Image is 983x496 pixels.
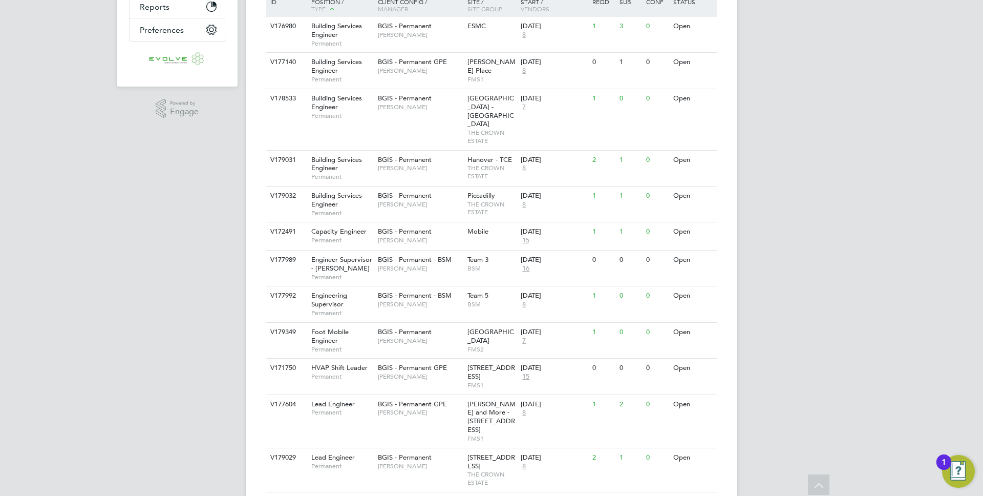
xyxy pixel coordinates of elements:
span: BGIS - Permanent [378,94,432,102]
div: Open [671,151,715,170]
span: Permanent [311,39,373,48]
span: [PERSON_NAME] [378,103,462,111]
div: Open [671,89,715,108]
span: BGIS - Permanent [378,327,432,336]
span: BGIS - Permanent - BSM [378,255,452,264]
div: 2 [617,395,644,414]
span: Powered by [170,99,199,108]
span: 15 [521,236,531,245]
div: V179032 [268,187,304,205]
span: 8 [521,164,527,173]
span: Permanent [311,309,373,317]
img: evolve-talent-logo-retina.png [149,52,205,68]
span: Permanent [311,408,373,417]
div: Open [671,395,715,414]
span: [PERSON_NAME] [378,300,462,308]
span: [PERSON_NAME] and More - [STREET_ADDRESS] [467,400,516,435]
div: 1 [590,323,616,342]
div: 1 [617,151,644,170]
div: [DATE] [521,328,587,337]
span: Hanover - TCE [467,155,512,164]
div: Open [671,251,715,270]
span: FMS1 [467,435,516,443]
span: Mobile [467,227,488,236]
div: V176980 [268,17,304,36]
span: 7 [521,103,527,112]
span: Piccadilly [467,191,495,200]
div: 1 [590,222,616,241]
div: 0 [617,286,644,305]
div: 1 [617,448,644,467]
span: Building Services Engineer [311,191,362,209]
span: Lead Engineer [311,400,355,408]
div: 1 [590,395,616,414]
span: Building Services Engineer [311,57,362,75]
span: Building Services Engineer [311,155,362,173]
div: 0 [644,89,670,108]
span: Engineering Supervisor [311,291,347,308]
span: ESMC [467,22,486,30]
div: 0 [644,222,670,241]
div: 1 [617,53,644,72]
span: BGIS - Permanent GPE [378,400,447,408]
div: V177604 [268,395,304,414]
div: 0 [590,53,616,72]
span: Permanent [311,345,373,354]
span: BSM [467,300,516,308]
span: Building Services Engineer [311,22,362,39]
span: Engineer Supervisor - [PERSON_NAME] [311,255,372,273]
span: [PERSON_NAME] [378,264,462,273]
div: 0 [617,89,644,108]
a: Powered byEngage [156,99,199,118]
div: V171750 [268,359,304,378]
span: Team 5 [467,291,488,300]
div: [DATE] [521,292,587,300]
div: [DATE] [521,453,587,462]
button: Preferences [130,18,225,41]
span: BGIS - Permanent - BSM [378,291,452,300]
div: [DATE] [521,228,587,236]
div: Open [671,222,715,241]
span: FMS1 [467,75,516,84]
span: BGIS - Permanent GPE [378,57,447,66]
span: Permanent [311,462,373,470]
div: Open [671,286,715,305]
div: 2 [590,448,616,467]
div: Open [671,448,715,467]
span: [STREET_ADDRESS] [467,363,515,381]
span: [STREET_ADDRESS] [467,453,515,470]
div: 1 [617,187,644,205]
div: V178533 [268,89,304,108]
span: [PERSON_NAME] Place [467,57,516,75]
span: 15 [521,373,531,381]
div: V172491 [268,222,304,241]
span: [PERSON_NAME] [378,67,462,75]
span: 8 [521,300,527,309]
span: FMS2 [467,345,516,354]
div: [DATE] [521,256,587,264]
div: 0 [644,395,670,414]
span: 7 [521,337,527,345]
div: 1 [590,286,616,305]
div: V177992 [268,286,304,305]
span: Permanent [311,236,373,244]
span: Preferences [140,25,184,35]
span: Team 3 [467,255,488,264]
span: [PERSON_NAME] [378,200,462,209]
span: 8 [521,200,527,209]
span: [GEOGRAPHIC_DATA] [467,327,514,345]
span: THE CROWN ESTATE [467,200,516,216]
span: [PERSON_NAME] [378,408,462,417]
div: 0 [590,251,616,270]
a: Go to home page [129,52,225,68]
span: [PERSON_NAME] [378,236,462,244]
div: Open [671,17,715,36]
div: Open [671,187,715,205]
div: 0 [644,187,670,205]
div: 3 [617,17,644,36]
span: Vendors [521,5,549,13]
div: V177989 [268,251,304,270]
span: Lead Engineer [311,453,355,462]
span: [PERSON_NAME] [378,462,462,470]
span: Permanent [311,112,373,120]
